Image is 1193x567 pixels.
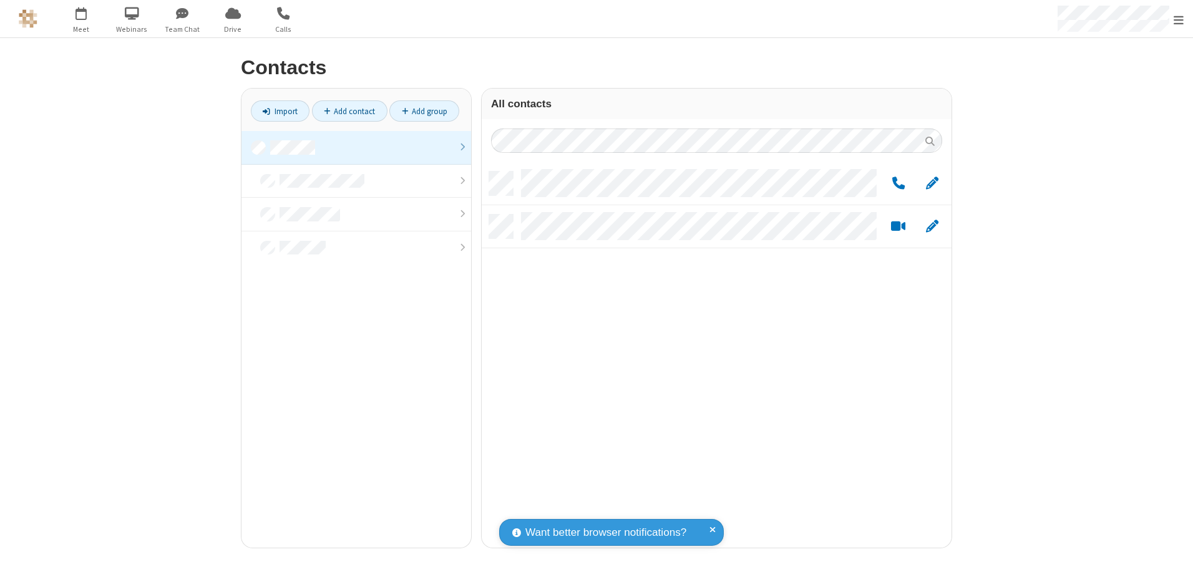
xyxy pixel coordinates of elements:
span: Want better browser notifications? [525,525,686,541]
div: grid [482,162,952,548]
span: Meet [58,24,105,35]
a: Add group [389,100,459,122]
button: Edit [920,219,944,235]
span: Team Chat [159,24,206,35]
button: Call by phone [886,176,910,191]
a: Add contact [312,100,387,122]
button: Start a video meeting [886,219,910,235]
img: QA Selenium DO NOT DELETE OR CHANGE [19,9,37,28]
span: Drive [210,24,256,35]
span: Webinars [109,24,155,35]
button: Edit [920,176,944,191]
h2: Contacts [241,57,952,79]
a: Import [251,100,309,122]
h3: All contacts [491,98,942,110]
span: Calls [260,24,307,35]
